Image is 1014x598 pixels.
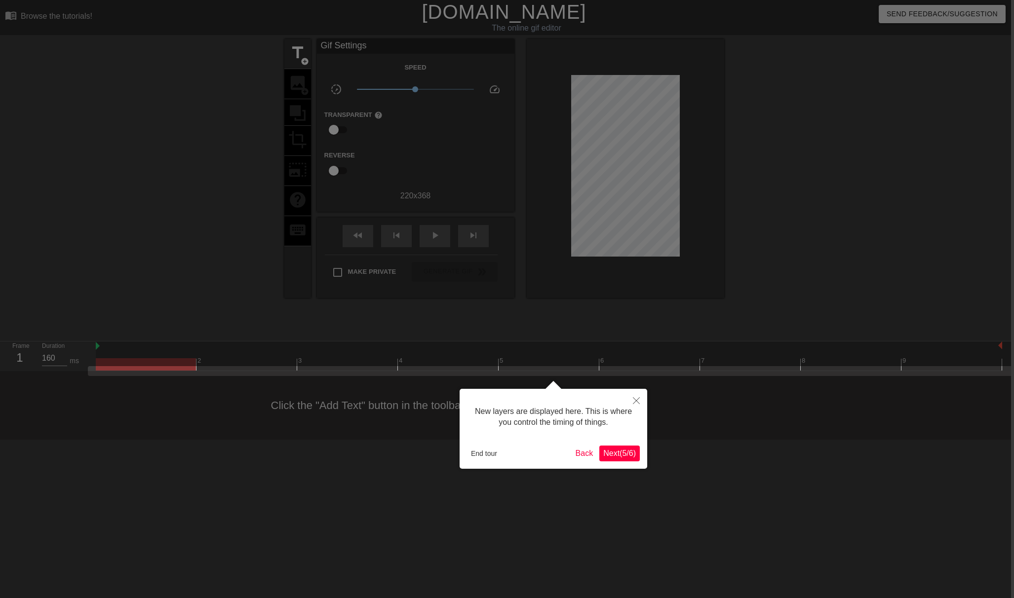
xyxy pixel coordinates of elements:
[572,446,597,461] button: Back
[603,449,636,457] span: Next ( 5 / 6 )
[467,396,640,438] div: New layers are displayed here. This is where you control the timing of things.
[625,389,647,411] button: Close
[467,446,501,461] button: End tour
[599,446,640,461] button: Next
